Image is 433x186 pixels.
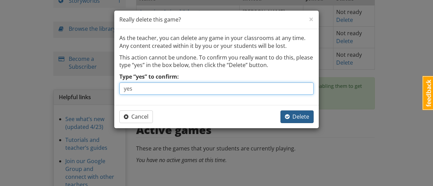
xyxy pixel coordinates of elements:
button: Delete [280,110,314,123]
button: Cancel [119,110,153,123]
label: Type “yes” to confirm: [119,73,179,81]
p: This action cannot be undone. To confirm you really want to do this, please type “yes” in the box... [119,54,314,69]
p: As the teacher, you can delete any game in your classrooms at any time. Any content created withi... [119,34,314,50]
span: Cancel [124,113,148,120]
span: × [309,13,314,25]
span: Delete [285,113,309,120]
div: Really delete this game? [114,11,319,29]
